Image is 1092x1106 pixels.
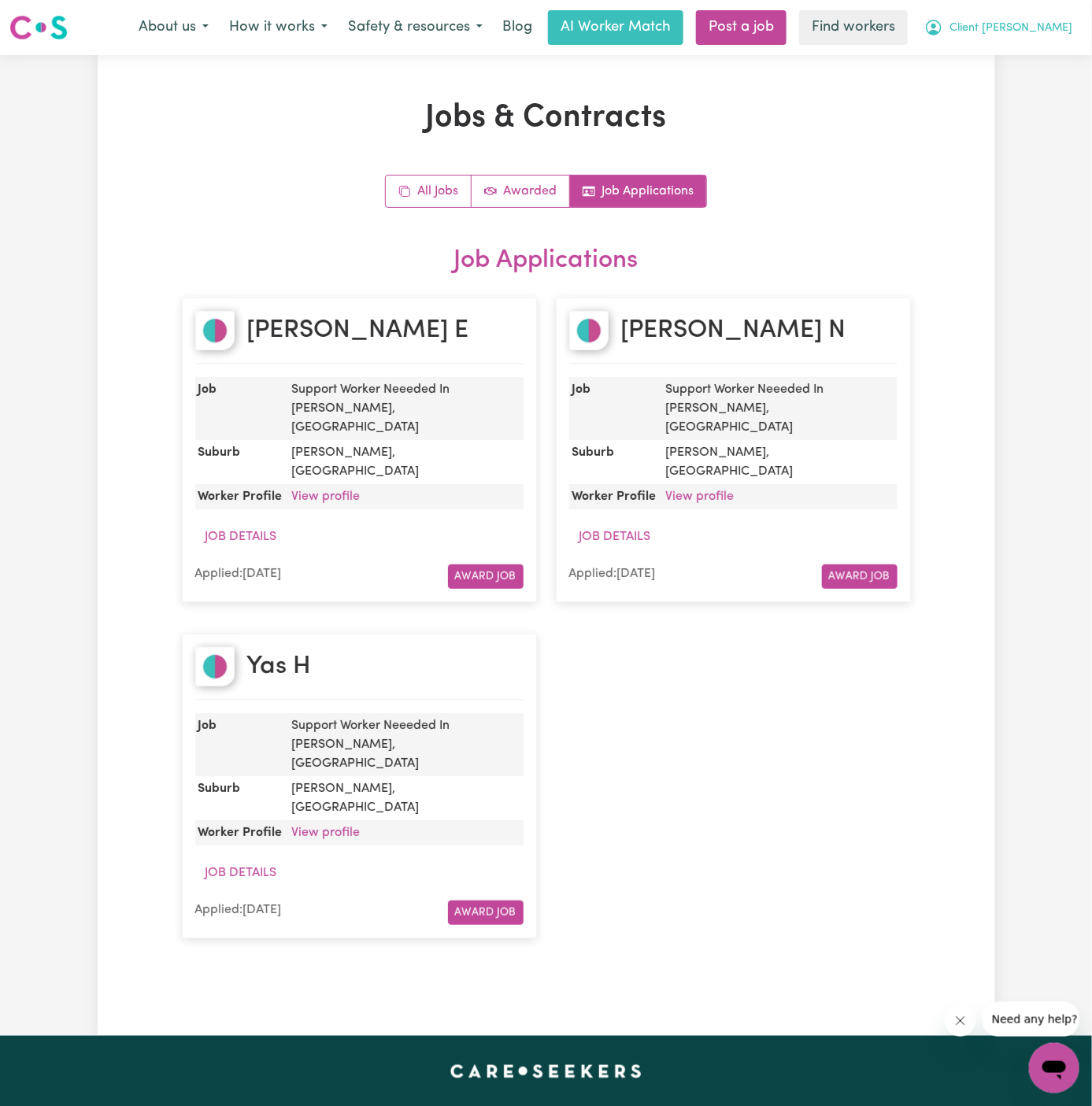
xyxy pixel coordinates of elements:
dt: Worker Profile [195,820,286,845]
a: Job applications [570,176,706,207]
iframe: Button to launch messaging window [1029,1043,1079,1093]
button: Award Job [448,901,524,925]
button: My Account [914,11,1083,44]
dd: Support Worker Neeeded In [PERSON_NAME], [GEOGRAPHIC_DATA] [286,377,524,440]
dd: Support Worker Neeeded In [PERSON_NAME], [GEOGRAPHIC_DATA] [660,377,898,440]
h2: Job Applications [182,246,911,276]
img: Janice [569,311,609,350]
a: Active jobs [472,176,570,207]
a: View profile [292,827,361,839]
dt: Suburb [569,440,660,484]
h2: [PERSON_NAME] E [247,316,469,346]
dt: Suburb [195,776,286,820]
dd: [PERSON_NAME] , [GEOGRAPHIC_DATA] [660,440,898,484]
h2: [PERSON_NAME] N [621,316,846,346]
span: Client [PERSON_NAME] [949,20,1072,37]
a: Post a job [696,10,787,45]
img: Gloria [195,311,235,350]
img: Yas [195,647,235,686]
button: Award Job [822,564,898,589]
h2: Yas H [247,652,312,682]
button: Job Details [195,858,287,888]
dt: Job [569,377,660,440]
h1: Jobs & Contracts [182,99,911,137]
iframe: Message from company [983,1002,1079,1037]
dd: Support Worker Neeeded In [PERSON_NAME], [GEOGRAPHIC_DATA] [286,713,524,776]
a: Careseekers home page [450,1064,642,1077]
span: Applied: [DATE] [569,568,656,580]
img: Careseekers logo [9,13,68,42]
dt: Job [195,377,286,440]
a: View profile [292,490,361,503]
button: Award Job [448,564,524,589]
span: Applied: [DATE] [195,568,282,580]
dt: Worker Profile [569,484,660,509]
button: Job Details [569,522,661,552]
a: AI Worker Match [548,10,683,45]
button: How it works [219,11,338,44]
dt: Suburb [195,440,286,484]
dt: Worker Profile [195,484,286,509]
a: Blog [493,10,542,45]
dt: Job [195,713,286,776]
button: About us [128,11,219,44]
dd: [PERSON_NAME] , [GEOGRAPHIC_DATA] [286,440,524,484]
dd: [PERSON_NAME] , [GEOGRAPHIC_DATA] [286,776,524,820]
span: Applied: [DATE] [195,904,282,916]
a: Find workers [799,10,908,45]
button: Safety & resources [338,11,493,44]
a: View profile [666,490,735,503]
button: Job Details [195,522,287,552]
iframe: Close message [945,1005,976,1037]
a: All jobs [386,176,472,207]
a: Careseekers logo [9,9,68,46]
